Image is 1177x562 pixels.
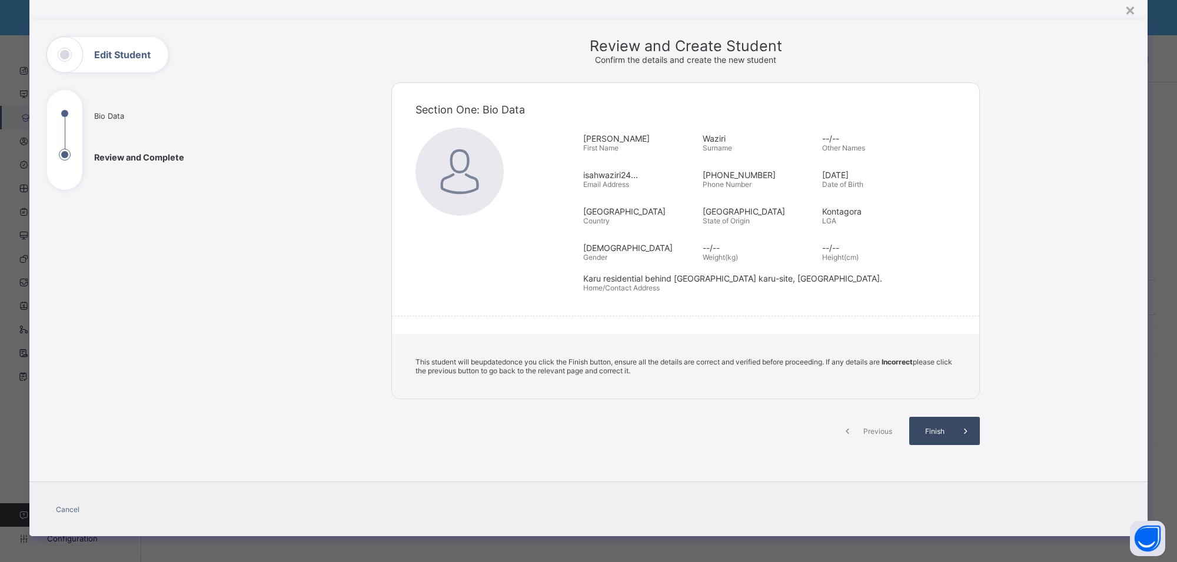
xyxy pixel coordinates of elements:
[822,216,836,225] span: LGA
[29,19,1148,536] div: Edit Student
[583,216,610,225] span: Country
[391,37,980,55] span: Review and Create Student
[583,253,607,262] span: Gender
[822,253,859,262] span: Height(cm)
[415,357,952,375] span: This student will be updated once you click the Finish button, ensure all the details are correct...
[583,143,619,152] span: First Name
[822,180,863,189] span: Date of Birth
[583,180,629,189] span: Email Address
[56,505,79,514] span: Cancel
[703,206,816,216] span: [GEOGRAPHIC_DATA]
[94,50,151,59] h1: Edit Student
[822,170,936,180] span: [DATE]
[703,133,816,143] span: Waziri
[1130,521,1165,556] button: Open asap
[583,170,697,180] span: isahwaziri24...
[703,253,738,262] span: Weight(kg)
[583,133,697,143] span: [PERSON_NAME]
[703,243,816,253] span: --/--
[822,206,936,216] span: Kontagora
[822,243,936,253] span: --/--
[822,143,865,152] span: Other Names
[415,103,525,116] span: Section One: Bio Data
[583,273,962,283] span: Karu residential behind [GEOGRAPHIC_DATA] karu-site, [GEOGRAPHIC_DATA].
[703,180,752,189] span: Phone Number
[862,427,894,436] span: Previous
[703,143,732,152] span: Surname
[703,170,816,180] span: [PHONE_NUMBER]
[822,133,936,143] span: --/--
[595,55,776,65] span: Confirm the details and create the new student
[583,243,697,253] span: [DEMOGRAPHIC_DATA]
[583,206,697,216] span: [GEOGRAPHIC_DATA]
[415,128,504,216] img: default.svg
[882,357,913,366] b: Incorrect
[918,427,952,436] span: Finish
[703,216,750,225] span: State of Origin
[583,283,660,292] span: Home/Contact Address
